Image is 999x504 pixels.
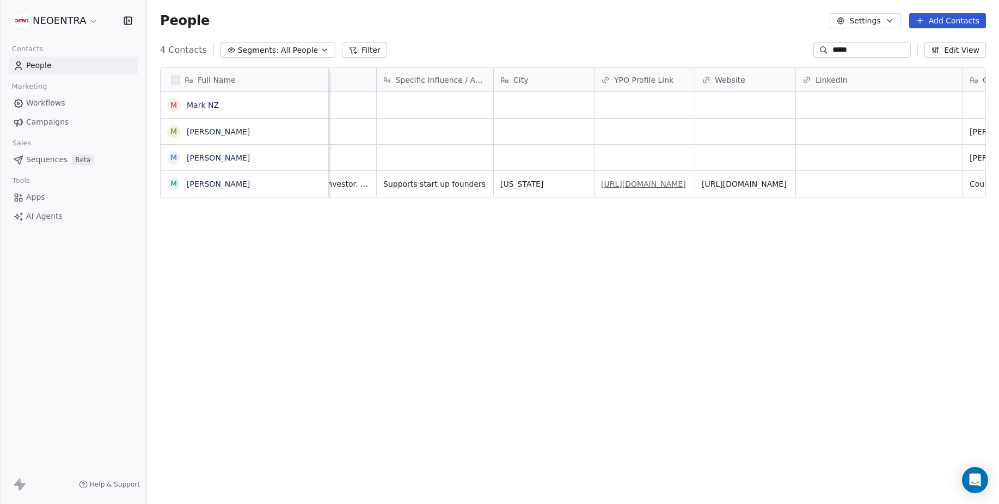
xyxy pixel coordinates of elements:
[494,68,594,91] div: City
[383,179,487,189] span: Supports start up founders
[26,154,68,165] span: Sequences
[170,100,177,111] div: M
[170,178,177,189] div: M
[924,42,986,58] button: Edit View
[26,211,63,222] span: AI Agents
[9,188,138,206] a: Apps
[962,467,988,493] div: Open Intercom Messenger
[187,101,219,109] a: Mark NZ
[187,127,250,136] a: [PERSON_NAME]
[33,14,87,28] span: NEOENTRA
[377,68,493,91] div: Specific Influence / Access
[72,155,94,165] span: Beta
[26,116,69,128] span: Campaigns
[9,113,138,131] a: Campaigns
[187,180,250,188] a: [PERSON_NAME]
[715,75,745,85] span: Website
[9,57,138,75] a: People
[7,78,52,95] span: Marketing
[161,68,328,91] div: Full Name
[79,480,140,489] a: Help & Support
[15,14,28,27] img: Additional.svg
[9,94,138,112] a: Workflows
[160,13,210,29] span: People
[170,126,177,137] div: M
[9,151,138,169] a: SequencesBeta
[9,207,138,225] a: AI Agents
[8,135,36,151] span: Sales
[601,180,686,188] a: [URL][DOMAIN_NAME]
[170,152,177,163] div: M
[614,75,673,85] span: YPO Profile Link
[8,173,34,189] span: Tools
[830,13,900,28] button: Settings
[342,42,387,58] button: Filter
[238,45,279,56] span: Segments:
[695,68,795,91] div: Website
[281,45,318,56] span: All People
[198,75,236,85] span: Full Name
[7,41,48,57] span: Contacts
[513,75,528,85] span: City
[187,153,250,162] a: [PERSON_NAME]
[90,480,140,489] span: Help & Support
[13,11,100,30] button: NEOENTRA
[26,97,65,109] span: Workflows
[26,192,45,203] span: Apps
[816,75,848,85] span: LinkedIn
[395,75,487,85] span: Specific Influence / Access
[160,44,207,57] span: 4 Contacts
[500,179,587,189] span: [US_STATE]
[161,92,329,485] div: grid
[909,13,986,28] button: Add Contacts
[595,68,695,91] div: YPO Profile Link
[26,60,52,71] span: People
[796,68,963,91] div: LinkedIn
[702,180,787,188] a: [URL][DOMAIN_NAME]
